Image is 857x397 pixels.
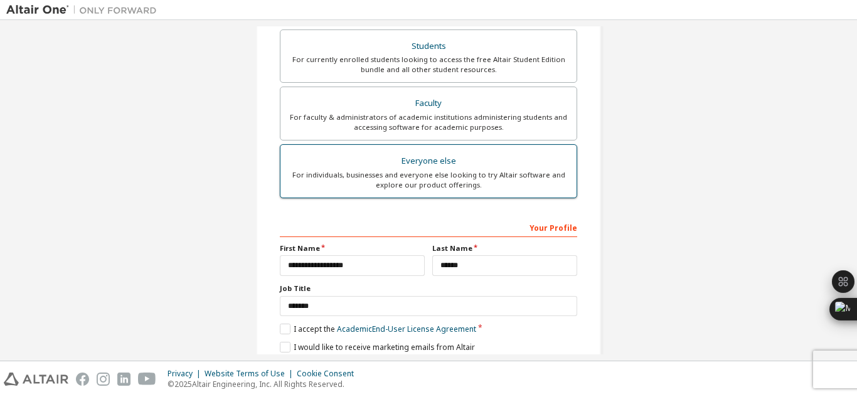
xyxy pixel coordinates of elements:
[280,217,577,237] div: Your Profile
[288,152,569,170] div: Everyone else
[297,369,361,379] div: Cookie Consent
[6,4,163,16] img: Altair One
[280,283,577,294] label: Job Title
[97,373,110,386] img: instagram.svg
[117,373,130,386] img: linkedin.svg
[432,243,577,253] label: Last Name
[4,373,68,386] img: altair_logo.svg
[337,324,476,334] a: Academic End-User License Agreement
[288,170,569,190] div: For individuals, businesses and everyone else looking to try Altair software and explore our prod...
[138,373,156,386] img: youtube.svg
[288,95,569,112] div: Faculty
[168,369,205,379] div: Privacy
[288,112,569,132] div: For faculty & administrators of academic institutions administering students and accessing softwa...
[280,342,475,352] label: I would like to receive marketing emails from Altair
[76,373,89,386] img: facebook.svg
[205,369,297,379] div: Website Terms of Use
[280,324,476,334] label: I accept the
[280,243,425,253] label: First Name
[288,38,569,55] div: Students
[168,379,361,389] p: © 2025 Altair Engineering, Inc. All Rights Reserved.
[288,55,569,75] div: For currently enrolled students looking to access the free Altair Student Edition bundle and all ...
